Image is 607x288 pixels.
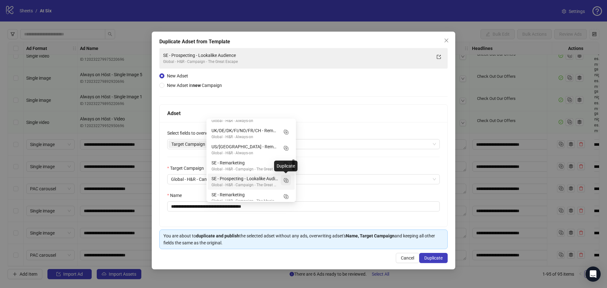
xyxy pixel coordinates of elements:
div: UK/DE/DK/FI/NO/FR/CH - Remarketing [212,127,278,134]
div: SE - Remarketing [208,190,295,206]
span: New Adset in Campaign [167,83,222,88]
div: SE - Remarketing [208,158,295,174]
div: SE - Prospecting - Lookalike Audience [208,174,295,190]
div: Global - H&R - Always-on [212,134,278,140]
div: Global - H&R - Always-on [212,118,278,124]
div: SE - Remarketing [212,191,278,198]
svg: Duplicate [283,177,289,183]
strong: Name, Target Campaign [346,233,395,238]
button: Close [441,35,451,46]
div: UK/DE/DK/FI/NO/FR/CH - Remarketing [208,126,295,142]
div: Duplicate [274,161,297,171]
div: Adset [167,109,440,117]
div: Global - H&R - Campaign - The Great Escape [212,166,278,172]
div: SE - Prospecting - Lookalike Audience [212,175,278,182]
input: Name [167,201,440,211]
div: You are about to the selected adset without any ads, overwriting adset's and keeping all other fi... [163,232,444,246]
div: Duplicate Adset from Template [159,38,448,46]
span: Duplicate [424,255,443,260]
svg: Duplicate [283,145,289,151]
div: US/CA - Remarketing [208,142,295,158]
span: Cancel [401,255,414,260]
div: Open Intercom Messenger [586,267,601,282]
span: export [437,55,441,59]
strong: new [193,83,201,88]
span: Target Campaign [171,141,205,148]
span: Global - H&R - Campaign - The Great Escape [171,175,436,184]
div: SE - Prospecting - Lookalike Audience [163,52,431,59]
label: Name [167,192,186,199]
label: Select fields to overwrite [167,130,219,137]
svg: Duplicate [283,129,289,135]
button: Cancel [396,253,419,263]
div: Global - H&R - Campaign - The Great Escape [163,59,431,65]
div: SE - Remarketing [212,159,278,166]
svg: Duplicate [283,193,289,199]
div: US/[GEOGRAPHIC_DATA] - Remarketing [212,143,278,150]
span: New Adset [167,73,188,78]
span: close [444,38,449,43]
div: Global - H&R - Campaign - The Great Escape [212,182,278,188]
div: Global - H&R - Campaign - The Magic Number Maj [212,198,278,204]
button: Duplicate [419,253,448,263]
span: Target Campaign [169,140,211,148]
label: Target Campaign [167,165,208,172]
strong: duplicate and publish [196,233,239,238]
div: Global - H&R - Always-on [212,150,278,156]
